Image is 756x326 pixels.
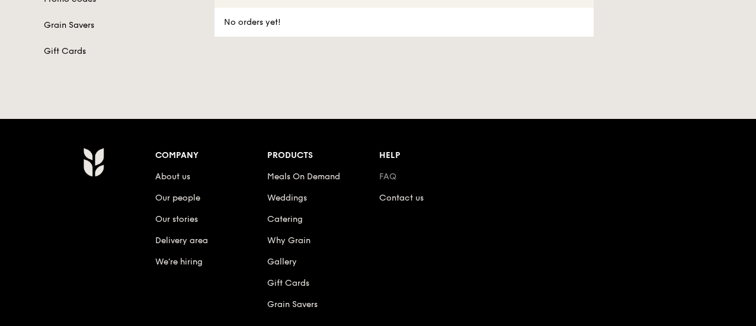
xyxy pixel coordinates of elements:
[267,278,309,288] a: Gift Cards
[155,257,203,267] a: We’re hiring
[379,147,491,164] div: Help
[379,193,424,203] a: Contact us
[214,8,288,37] div: No orders yet!
[379,172,396,182] a: FAQ
[44,20,200,31] a: Grain Savers
[267,147,379,164] div: Products
[155,147,267,164] div: Company
[155,193,200,203] a: Our people
[267,172,340,182] a: Meals On Demand
[267,193,307,203] a: Weddings
[155,235,208,246] a: Delivery area
[155,214,198,224] a: Our stories
[267,257,297,267] a: Gallery
[44,46,200,57] a: Gift Cards
[267,214,303,224] a: Catering
[267,235,310,246] a: Why Grain
[267,299,318,309] a: Grain Savers
[155,172,190,182] a: About us
[83,147,104,177] img: Grain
